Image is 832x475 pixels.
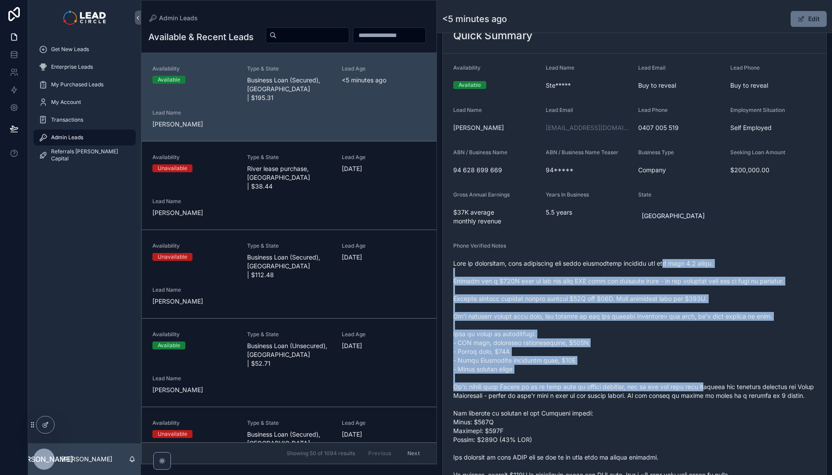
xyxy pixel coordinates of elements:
[342,154,426,161] span: Lead Age
[247,419,331,427] span: Type & State
[142,318,436,407] a: AvailabilityAvailableType & StateBusiness Loan (Unsecured), [GEOGRAPHIC_DATA] | $52.71Lead Age[DA...
[453,208,539,226] span: $37K average monthly revenue
[158,430,187,438] div: Unavailable
[62,455,112,464] p: [PERSON_NAME]
[152,109,237,116] span: Lead Name
[546,191,589,198] span: Years In Business
[152,297,237,306] span: [PERSON_NAME]
[442,13,507,25] h1: <5 minutes ago
[15,454,73,464] span: [PERSON_NAME]
[142,141,436,230] a: AvailabilityUnavailableType & StateRiver lease purchase, [GEOGRAPHIC_DATA] | $38.44Lead Age[DATE]...
[453,242,506,249] span: Phone Verified Notes
[247,341,331,368] span: Business Loan (Unsecured), [GEOGRAPHIC_DATA] | $52.71
[152,386,237,394] span: [PERSON_NAME]
[342,65,426,72] span: Lead Age
[638,191,651,198] span: State
[247,253,331,279] span: Business Loan (Secured), [GEOGRAPHIC_DATA] | $112.48
[247,65,331,72] span: Type & State
[247,164,331,191] span: River lease purchase, [GEOGRAPHIC_DATA] | $38.44
[459,81,481,89] div: Available
[342,164,426,173] span: [DATE]
[51,63,93,71] span: Enterprise Leads
[152,120,237,129] span: [PERSON_NAME]
[247,242,331,249] span: Type & State
[152,242,237,249] span: Availability
[33,41,136,57] a: Get New Leads
[152,419,237,427] span: Availability
[159,14,198,22] span: Admin Leads
[51,46,89,53] span: Get New Leads
[33,59,136,75] a: Enterprise Leads
[638,107,668,113] span: Lead Phone
[638,166,724,174] span: Company
[730,81,816,90] span: Buy to reveal
[247,331,331,338] span: Type & State
[342,430,426,439] span: [DATE]
[401,446,426,460] button: Next
[730,64,760,71] span: Lead Phone
[730,149,785,156] span: Seeking Loan Amount
[142,230,436,318] a: AvailabilityUnavailableType & StateBusiness Loan (Secured), [GEOGRAPHIC_DATA] | $112.48Lead Age[D...
[638,123,724,132] span: 0407 005 519
[51,134,83,141] span: Admin Leads
[638,64,666,71] span: Lead Email
[152,65,237,72] span: Availability
[51,99,81,106] span: My Account
[247,430,331,456] span: Business Loan (Secured), [GEOGRAPHIC_DATA] | $73.13
[28,35,141,174] div: scrollable content
[247,76,331,102] span: Business Loan (Secured), [GEOGRAPHIC_DATA] | $195.31
[152,375,237,382] span: Lead Name
[546,123,631,132] a: [EMAIL_ADDRESS][DOMAIN_NAME]
[33,147,136,163] a: Referrals [PERSON_NAME] Capital
[638,149,674,156] span: Business Type
[453,123,539,132] span: [PERSON_NAME]
[453,107,482,113] span: Lead Name
[51,148,127,162] span: Referrals [PERSON_NAME] Capital
[152,331,237,338] span: Availability
[33,112,136,128] a: Transactions
[142,53,436,141] a: AvailabilityAvailableType & StateBusiness Loan (Secured), [GEOGRAPHIC_DATA] | $195.31Lead Age<5 m...
[51,81,104,88] span: My Purchased Leads
[342,341,426,350] span: [DATE]
[158,164,187,172] div: Unavailable
[791,11,827,27] button: Edit
[33,130,136,145] a: Admin Leads
[453,191,510,198] span: Gross Annual Earnings
[152,208,237,217] span: [PERSON_NAME]
[148,14,198,22] a: Admin Leads
[546,149,618,156] span: ABN / Business Name Teaser
[342,253,426,262] span: [DATE]
[148,31,254,43] h1: Available & Recent Leads
[642,212,705,220] span: [GEOGRAPHIC_DATA]
[33,77,136,93] a: My Purchased Leads
[158,341,180,349] div: Available
[33,94,136,110] a: My Account
[546,107,573,113] span: Lead Email
[152,154,237,161] span: Availability
[247,154,331,161] span: Type & State
[453,64,481,71] span: Availability
[453,149,507,156] span: ABN / Business Name
[158,253,187,261] div: Unavailable
[342,242,426,249] span: Lead Age
[63,11,105,25] img: App logo
[158,76,180,84] div: Available
[152,286,237,293] span: Lead Name
[730,107,785,113] span: Employment Situation
[453,29,532,43] h2: Quick Summary
[51,116,83,123] span: Transactions
[546,64,574,71] span: Lead Name
[730,123,816,132] span: Self Employed
[152,198,237,205] span: Lead Name
[342,331,426,338] span: Lead Age
[453,166,539,174] span: 94 628 699 669
[342,76,426,85] span: <5 minutes ago
[730,166,816,174] span: $200,000.00
[546,208,631,217] span: 5.5 years
[287,450,355,457] span: Showing 50 of 1094 results
[638,81,724,90] span: Buy to reveal
[342,419,426,427] span: Lead Age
